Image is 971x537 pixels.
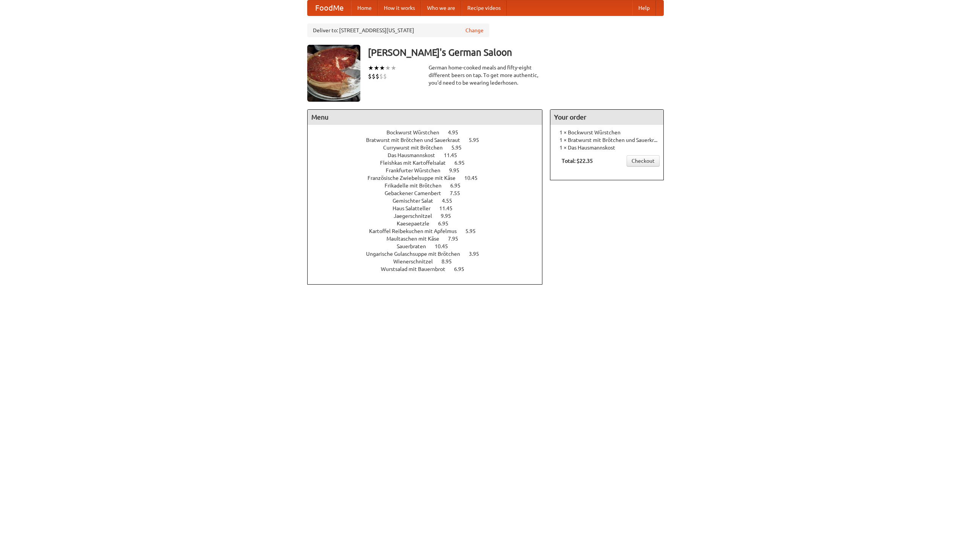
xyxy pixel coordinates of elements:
a: Wurstsalad mit Bauernbrot 6.95 [381,266,478,272]
span: Bockwurst Würstchen [387,129,447,135]
a: Kartoffel Reibekuchen mit Apfelmus 5.95 [369,228,490,234]
span: 7.95 [448,236,466,242]
span: 3.95 [469,251,487,257]
span: Frankfurter Würstchen [386,167,448,173]
span: 7.55 [450,190,468,196]
li: $ [376,72,379,80]
li: 1 × Bockwurst Würstchen [554,129,660,136]
a: Das Hausmannskost 11.45 [388,152,471,158]
a: Change [465,27,484,34]
span: Wienerschnitzel [393,258,440,265]
span: 10.45 [464,175,485,181]
a: Frikadelle mit Brötchen 6.95 [385,183,475,189]
a: Ungarische Gulaschsuppe mit Brötchen 3.95 [366,251,493,257]
span: Bratwurst mit Brötchen und Sauerkraut [366,137,468,143]
li: 1 × Bratwurst mit Brötchen und Sauerkraut [554,136,660,144]
span: Französische Zwiebelsuppe mit Käse [368,175,463,181]
a: Sauerbraten 10.45 [397,243,462,249]
a: Wienerschnitzel 8.95 [393,258,466,265]
span: 9.95 [449,167,467,173]
a: Bockwurst Würstchen 4.95 [387,129,472,135]
li: $ [379,72,383,80]
a: Französische Zwiebelsuppe mit Käse 10.45 [368,175,492,181]
span: 5.95 [469,137,487,143]
span: Wurstsalad mit Bauernbrot [381,266,453,272]
li: $ [372,72,376,80]
a: Help [632,0,656,16]
span: Gemischter Salat [393,198,441,204]
li: ★ [368,64,374,72]
span: 6.95 [454,160,472,166]
span: 5.95 [465,228,483,234]
li: $ [368,72,372,80]
a: Currywurst mit Brötchen 5.95 [383,145,476,151]
a: Jaegerschnitzel 9.95 [394,213,465,219]
a: FoodMe [308,0,351,16]
span: Kartoffel Reibekuchen mit Apfelmus [369,228,464,234]
span: Haus Salatteller [393,205,438,211]
a: Checkout [627,155,660,167]
a: Gemischter Salat 4.55 [393,198,466,204]
h3: [PERSON_NAME]'s German Saloon [368,45,664,60]
span: 5.95 [451,145,469,151]
span: 6.95 [450,183,468,189]
span: Maultaschen mit Käse [387,236,447,242]
span: 9.95 [441,213,459,219]
a: Bratwurst mit Brötchen und Sauerkraut 5.95 [366,137,493,143]
span: 4.95 [448,129,466,135]
span: Kaesepaetzle [397,220,437,227]
span: Sauerbraten [397,243,434,249]
b: Total: $22.35 [562,158,593,164]
a: Fleishkas mit Kartoffelsalat 6.95 [380,160,479,166]
li: ★ [385,64,391,72]
span: Fleishkas mit Kartoffelsalat [380,160,453,166]
a: How it works [378,0,421,16]
span: 10.45 [435,243,456,249]
span: Gebackener Camenbert [385,190,449,196]
span: 6.95 [454,266,472,272]
li: ★ [374,64,379,72]
div: Deliver to: [STREET_ADDRESS][US_STATE] [307,24,489,37]
li: ★ [391,64,396,72]
h4: Menu [308,110,542,125]
span: 4.55 [442,198,460,204]
a: Haus Salatteller 11.45 [393,205,467,211]
span: Ungarische Gulaschsuppe mit Brötchen [366,251,468,257]
a: Maultaschen mit Käse 7.95 [387,236,472,242]
a: Kaesepaetzle 6.95 [397,220,462,227]
span: 11.45 [444,152,465,158]
img: angular.jpg [307,45,360,102]
li: $ [383,72,387,80]
span: 8.95 [442,258,459,265]
a: Gebackener Camenbert 7.55 [385,190,474,196]
a: Frankfurter Würstchen 9.95 [386,167,473,173]
li: 1 × Das Hausmannskost [554,144,660,151]
h4: Your order [550,110,663,125]
a: Home [351,0,378,16]
span: 6.95 [438,220,456,227]
li: ★ [379,64,385,72]
a: Recipe videos [461,0,507,16]
span: Jaegerschnitzel [394,213,440,219]
span: Currywurst mit Brötchen [383,145,450,151]
span: Frikadelle mit Brötchen [385,183,449,189]
div: German home-cooked meals and fifty-eight different beers on tap. To get more authentic, you'd nee... [429,64,542,87]
span: Das Hausmannskost [388,152,443,158]
a: Who we are [421,0,461,16]
span: 11.45 [439,205,460,211]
